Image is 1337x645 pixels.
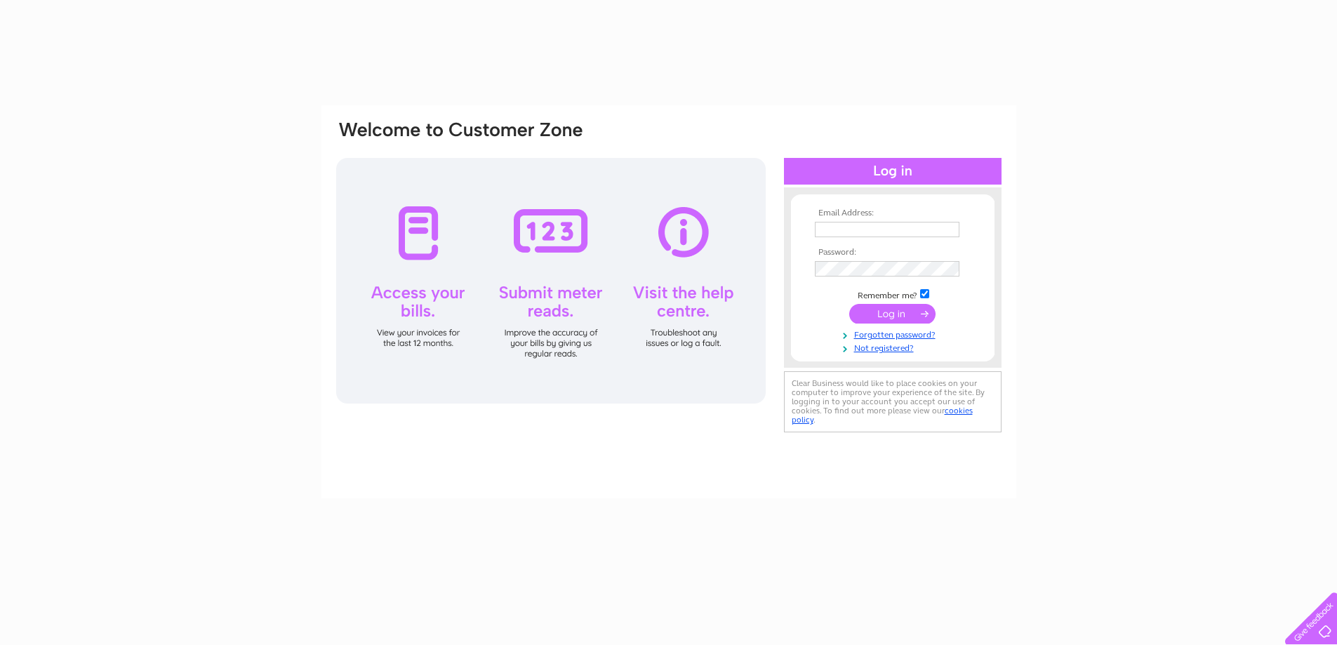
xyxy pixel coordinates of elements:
[815,327,974,340] a: Forgotten password?
[811,248,974,258] th: Password:
[815,340,974,354] a: Not registered?
[849,304,936,324] input: Submit
[811,287,974,301] td: Remember me?
[792,406,973,425] a: cookies policy
[784,371,1002,432] div: Clear Business would like to place cookies on your computer to improve your experience of the sit...
[811,208,974,218] th: Email Address:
